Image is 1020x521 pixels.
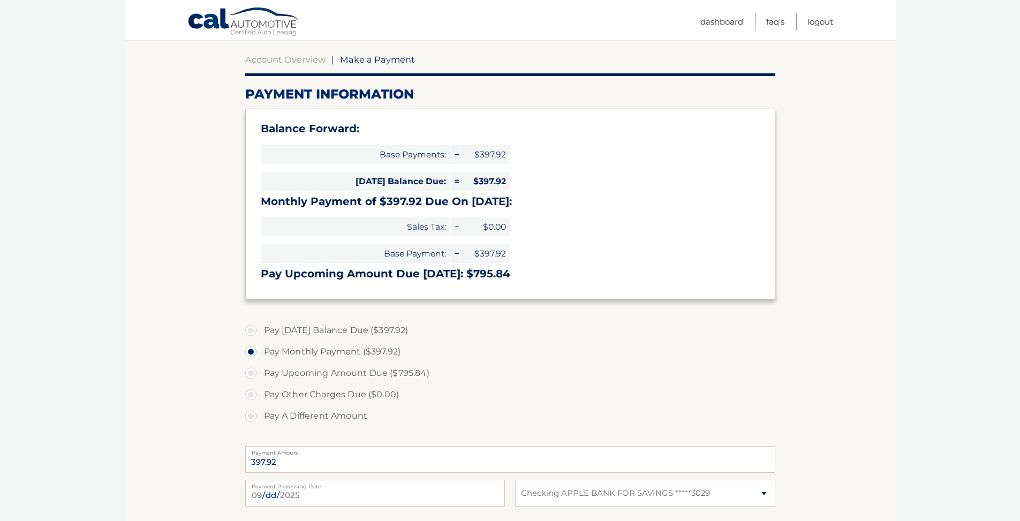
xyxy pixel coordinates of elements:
a: Logout [807,13,833,31]
label: Pay Other Charges Due ($0.00) [245,384,775,405]
span: $397.92 [462,172,510,191]
span: $397.92 [462,244,510,263]
label: Pay [DATE] Balance Due ($397.92) [245,320,775,341]
label: Pay Upcoming Amount Due ($795.84) [245,363,775,384]
a: Cal Automotive [187,7,300,38]
input: Payment Amount [245,446,775,473]
label: Pay Monthly Payment ($397.92) [245,341,775,363]
span: + [451,145,462,164]
a: Account Overview [245,54,326,65]
span: [DATE] Balance Due: [261,172,450,191]
a: FAQ's [766,13,784,31]
a: Dashboard [700,13,743,31]
span: $397.92 [462,145,510,164]
span: $0.00 [462,217,510,236]
h2: Payment Information [245,86,775,102]
h3: Balance Forward: [261,122,760,135]
label: Payment Processing Date [245,480,505,488]
span: Base Payment: [261,244,450,263]
span: | [331,54,334,65]
span: Make a Payment [340,54,415,65]
input: Payment Date [245,480,505,507]
span: Base Payments: [261,145,450,164]
span: Sales Tax: [261,217,450,236]
label: Payment Amount [245,446,775,455]
span: = [451,172,462,191]
h3: Pay Upcoming Amount Due [DATE]: $795.84 [261,267,760,281]
span: + [451,217,462,236]
h3: Monthly Payment of $397.92 Due On [DATE]: [261,195,760,208]
label: Pay A Different Amount [245,405,775,427]
span: + [451,244,462,263]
